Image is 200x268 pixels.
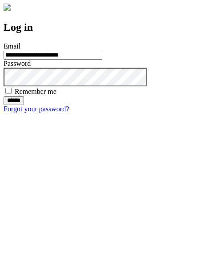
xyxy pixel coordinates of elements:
[4,105,69,113] a: Forgot your password?
[4,21,196,33] h2: Log in
[4,4,11,11] img: logo-4e3dc11c47720685a147b03b5a06dd966a58ff35d612b21f08c02c0306f2b779.png
[15,88,56,95] label: Remember me
[4,42,20,50] label: Email
[4,60,31,67] label: Password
